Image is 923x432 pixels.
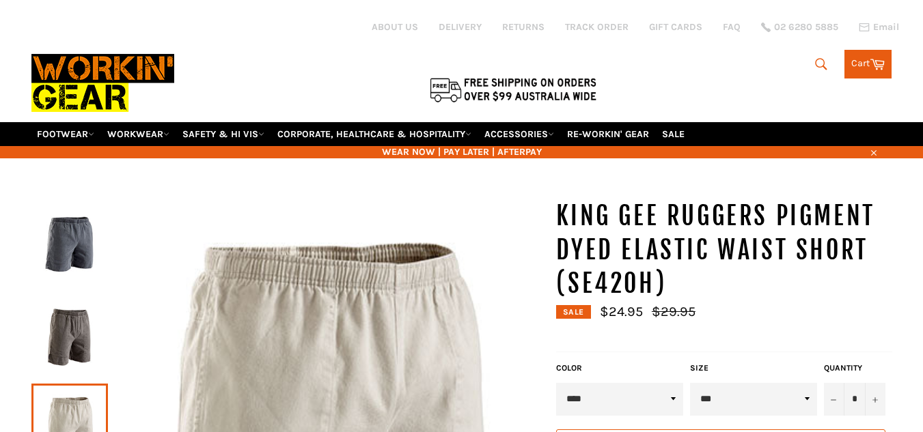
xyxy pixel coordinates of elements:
[873,23,899,32] span: Email
[652,304,695,319] s: $29.95
[723,20,741,33] a: FAQ
[865,383,885,416] button: Increase item quantity by one
[102,122,175,146] a: WORKWEAR
[657,122,690,146] a: SALE
[177,122,270,146] a: SAFETY & HI VIS
[824,383,844,416] button: Reduce item quantity by one
[761,23,838,32] a: 02 6280 5885
[31,44,174,121] img: Workin Gear leaders in Workwear, Safety Boots, PPE, Uniforms. Australia's No.1 in Workwear
[556,305,591,319] div: Sale
[31,122,100,146] a: FOOTWEAR
[565,20,629,33] a: TRACK ORDER
[774,23,838,32] span: 02 6280 5885
[372,20,418,33] a: ABOUT US
[556,199,892,301] h1: KING GEE Ruggers Pigment Dyed Elastic Waist Short (SE420H)
[859,22,899,33] a: Email
[38,299,101,374] img: KING GEE Ruggers Pigment Dyed Elastic Waist Short (SE420H) - Workin' Gear
[600,304,643,319] span: $24.95
[479,122,560,146] a: ACCESSORIES
[272,122,477,146] a: CORPORATE, HEALTHCARE & HOSPITALITY
[428,75,598,104] img: Flat $9.95 shipping Australia wide
[38,207,101,283] img: KING GEE Ruggers Pigment Dyed Elastic Waist Short (SE420H) - Workin' Gear
[649,20,702,33] a: GIFT CARDS
[502,20,545,33] a: RETURNS
[690,362,817,374] label: Size
[562,122,655,146] a: RE-WORKIN' GEAR
[844,50,892,78] a: Cart
[824,362,885,374] label: Quantity
[31,145,892,158] span: WEAR NOW | PAY LATER | AFTERPAY
[439,20,482,33] a: DELIVERY
[556,362,683,374] label: Color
